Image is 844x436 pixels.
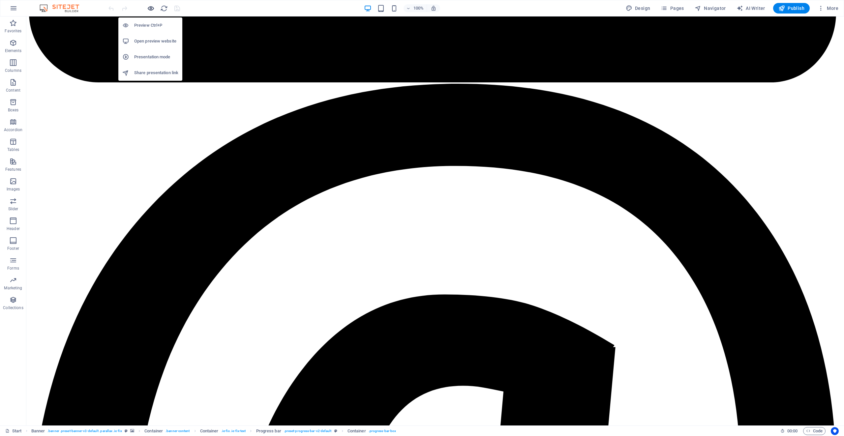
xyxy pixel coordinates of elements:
p: Columns [5,68,21,73]
span: Click to select. Double-click to edit [200,427,219,435]
p: Content [6,88,20,93]
i: This element contains a background [130,429,134,433]
span: : [792,428,793,433]
p: Features [5,167,21,172]
button: reload [160,4,168,12]
p: Header [7,226,20,231]
span: . ie-fix .ie-fix-text [221,427,246,435]
span: Design [626,5,650,12]
h6: Presentation mode [134,53,178,61]
h6: Preview Ctrl+P [134,21,178,29]
p: Elements [5,48,22,53]
button: AI Writer [734,3,768,14]
p: Footer [7,246,19,251]
span: Click to select. Double-click to edit [256,427,281,435]
button: 100% [404,4,427,12]
button: Code [803,427,826,435]
nav: breadcrumb [31,427,396,435]
span: . progress-bar-box [369,427,396,435]
span: Navigator [695,5,726,12]
button: Pages [658,3,686,14]
button: Design [623,3,653,14]
span: Pages [661,5,684,12]
span: Publish [778,5,804,12]
p: Slider [8,206,18,212]
span: 00 00 [787,427,798,435]
h6: Share presentation link [134,69,178,77]
i: This element is a customizable preset [334,429,337,433]
span: Code [806,427,823,435]
h6: Session time [780,427,798,435]
span: . banner .preset-banner-v3-default .parallax .ie-fix [47,427,122,435]
span: Click to select. Double-click to edit [31,427,45,435]
button: Usercentrics [831,427,839,435]
span: Click to select. Double-click to edit [144,427,163,435]
h6: Open preview website [134,37,178,45]
p: Accordion [4,127,22,132]
a: Click to cancel selection. Double-click to open Pages [5,427,22,435]
div: Design (Ctrl+Alt+Y) [623,3,653,14]
span: . banner-content [166,427,190,435]
button: More [815,3,841,14]
span: More [818,5,838,12]
p: Tables [7,147,19,152]
button: Navigator [692,3,729,14]
h6: 100% [413,4,424,12]
p: Images [7,187,20,192]
i: This element is a customizable preset [125,429,128,433]
p: Favorites [5,28,21,34]
span: AI Writer [737,5,765,12]
p: Forms [7,266,19,271]
img: Editor Logo [38,4,87,12]
i: On resize automatically adjust zoom level to fit chosen device. [431,5,437,11]
span: . preset-progress-bar-v2-default [284,427,332,435]
p: Collections [3,305,23,310]
p: Boxes [8,107,19,113]
button: Publish [773,3,810,14]
i: Reload page [160,5,168,12]
p: Marketing [4,285,22,291]
span: Click to select. Double-click to edit [347,427,366,435]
